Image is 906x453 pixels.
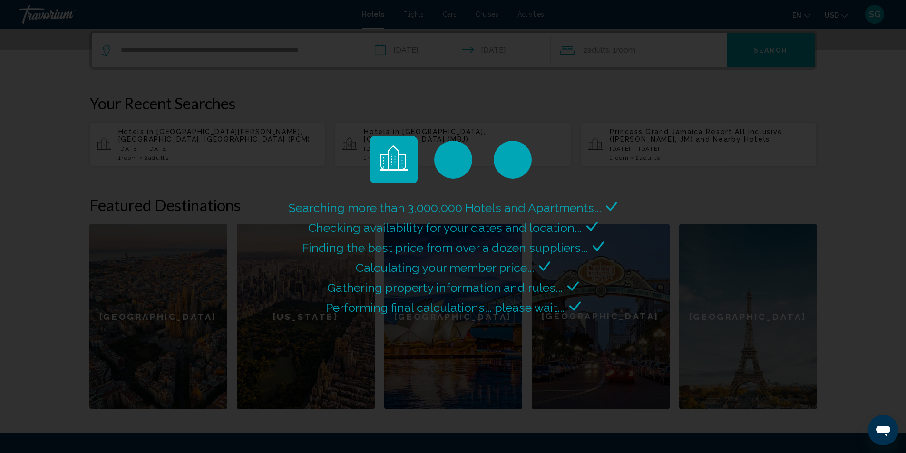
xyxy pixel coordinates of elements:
span: Searching more than 3,000,000 Hotels and Apartments... [289,201,601,215]
iframe: Button to launch messaging window [868,415,898,445]
span: Gathering property information and rules... [327,280,563,295]
span: Performing final calculations... please wait... [326,300,565,315]
span: Checking availability for your dates and location... [308,221,582,235]
span: Finding the best price from over a dozen suppliers... [302,241,588,255]
span: Calculating your member price... [356,260,534,275]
